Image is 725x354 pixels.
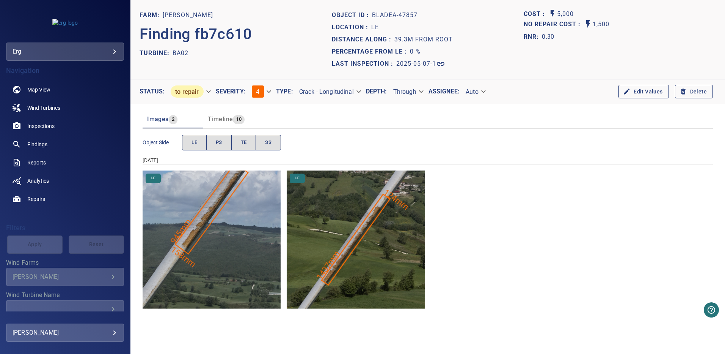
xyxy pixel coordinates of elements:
[524,21,584,28] h1: No Repair Cost :
[216,138,222,147] span: PS
[143,171,281,309] img: Baselice/BA02/2025-05-07-1/2025-05-07-1/image78wp83.jpg
[52,19,78,27] img: erg-logo
[524,9,548,19] span: The base labour and equipment costs to repair the finding. Does not include the loss of productio...
[27,177,49,185] span: Analytics
[6,172,124,190] a: analytics noActive
[6,67,124,74] h4: Navigation
[256,135,281,150] button: SS
[6,292,124,298] label: Wind Turbine Name
[410,47,421,56] p: 0 %
[460,85,491,98] div: Auto
[216,88,246,95] label: Severity :
[231,135,256,150] button: TE
[584,19,593,28] svg: Auto No Repair Cost
[208,115,233,123] span: Timeline
[27,141,47,148] span: Findings
[387,85,428,98] div: Through
[6,117,124,135] a: inspections noActive
[191,138,197,147] span: LE
[256,88,259,95] span: 4
[13,327,118,339] div: [PERSON_NAME]
[396,59,436,68] p: 2025-05-07-1
[524,32,542,41] h1: RNR:
[276,88,293,95] label: Type :
[6,153,124,172] a: reports noActive
[233,115,245,124] span: 10
[147,175,160,181] span: LE
[557,9,574,19] p: 5,000
[291,175,304,181] span: LE
[143,156,713,164] div: [DATE]
[143,139,182,146] span: Object Side
[372,11,417,20] p: bladeA-47857
[140,23,252,46] p: Finding fb7c610
[332,23,371,32] p: Location :
[27,195,45,203] span: Repairs
[6,99,124,117] a: windturbines noActive
[6,224,124,232] h4: Filters
[287,171,425,309] img: Baselice/BA02/2025-05-07-1/2025-05-07-1/image77wp82.jpg
[332,11,372,20] p: Object ID :
[618,85,669,99] button: Edit Values
[169,115,177,124] span: 2
[524,19,584,30] span: Projected additional costs incurred by waiting 1 year to repair. This is a function of possible i...
[428,88,460,95] label: Assignee :
[182,135,281,150] div: objectSide
[675,85,713,99] button: Delete
[371,23,379,32] p: LE
[593,19,609,30] p: 1,500
[163,11,213,20] p: [PERSON_NAME]
[246,82,276,101] div: 4
[265,138,271,147] span: SS
[147,115,168,123] span: Images
[13,46,118,58] div: erg
[332,59,396,68] p: Last Inspection :
[6,190,124,208] a: repairs noActive
[6,260,124,266] label: Wind Farms
[332,47,410,56] p: Percentage from LE :
[6,43,124,61] div: erg
[293,85,366,98] div: Crack - Longitudinal
[6,300,124,318] div: Wind Turbine Name
[27,104,60,112] span: Wind Turbines
[6,81,124,99] a: map noActive
[332,35,394,44] p: Distance along :
[396,59,445,68] a: 2025-05-07-1
[206,135,232,150] button: PS
[394,35,453,44] p: 39.3m from root
[241,138,247,147] span: TE
[182,135,207,150] button: LE
[27,159,46,166] span: Reports
[140,49,173,58] p: TURBINE:
[171,88,203,95] span: to repair
[140,11,163,20] p: FARM:
[165,82,215,101] div: to repair
[548,9,557,18] svg: Auto Cost
[27,86,50,93] span: Map View
[366,88,387,95] label: Depth :
[140,88,165,95] label: Status :
[6,268,124,286] div: Wind Farms
[524,31,554,43] span: The ratio of the additional incurred cost of repair in 1 year and the cost of repairing today. Fi...
[6,135,124,153] a: findings noActive
[13,273,108,280] div: [PERSON_NAME]
[524,11,548,18] h1: Cost :
[27,122,55,130] span: Inspections
[173,49,188,58] p: BA02
[542,32,554,41] p: 0.30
